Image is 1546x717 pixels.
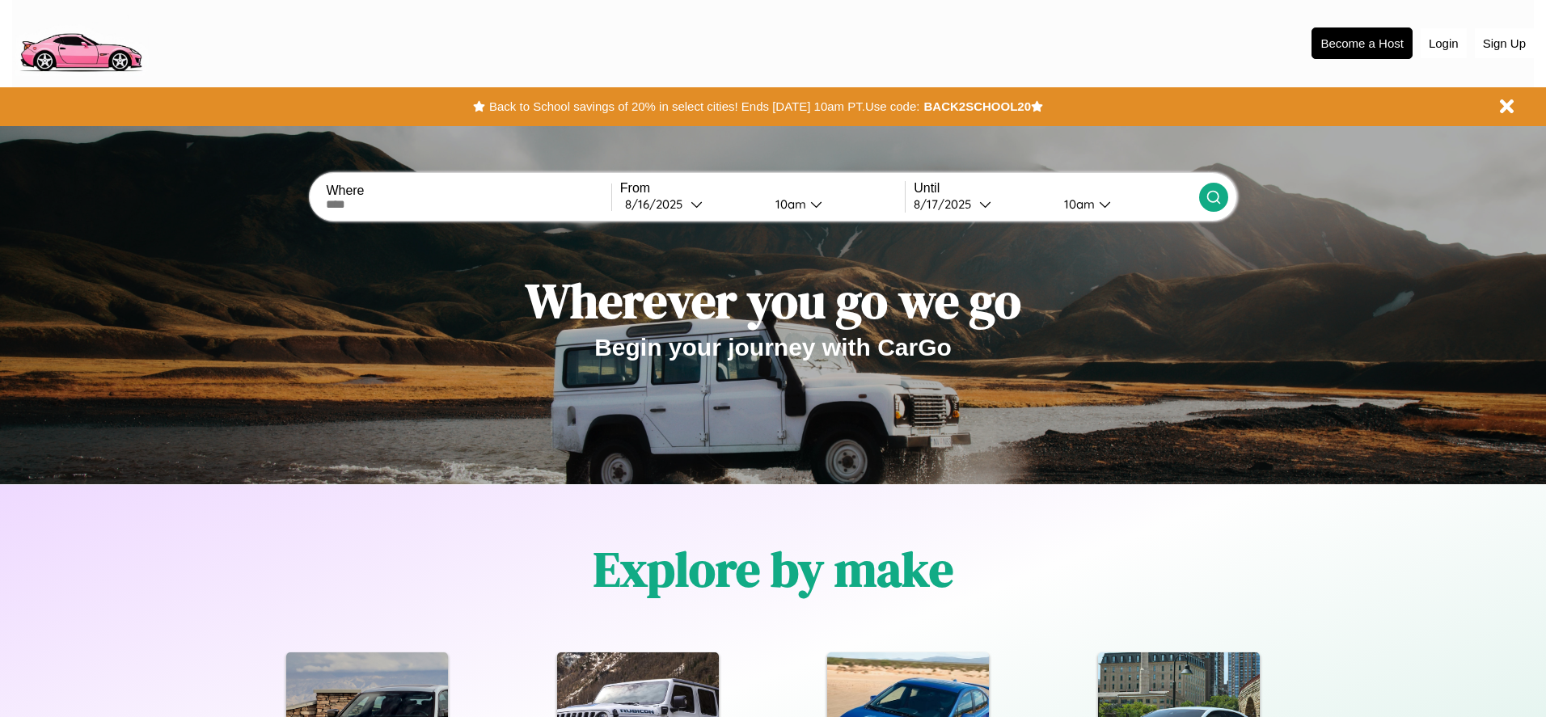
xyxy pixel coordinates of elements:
button: 8/16/2025 [620,196,762,213]
div: 8 / 17 / 2025 [914,196,979,212]
img: logo [12,8,149,76]
button: Login [1421,28,1467,58]
label: Until [914,181,1198,196]
label: From [620,181,905,196]
button: Become a Host [1312,27,1413,59]
div: 10am [1056,196,1099,212]
button: 10am [762,196,905,213]
div: 10am [767,196,810,212]
button: Back to School savings of 20% in select cities! Ends [DATE] 10am PT.Use code: [485,95,923,118]
button: Sign Up [1475,28,1534,58]
h1: Explore by make [593,536,953,602]
label: Where [326,183,610,198]
div: 8 / 16 / 2025 [625,196,691,212]
b: BACK2SCHOOL20 [923,99,1031,113]
button: 10am [1051,196,1198,213]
